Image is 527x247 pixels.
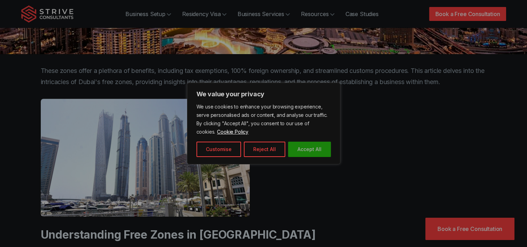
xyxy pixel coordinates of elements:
button: Accept All [288,142,331,157]
button: Reject All [244,142,285,157]
button: Customise [196,142,241,157]
p: We use cookies to enhance your browsing experience, serve personalised ads or content, and analys... [196,103,331,136]
div: We value your privacy [187,83,340,164]
a: Cookie Policy [217,128,249,135]
p: We value your privacy [196,90,331,98]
